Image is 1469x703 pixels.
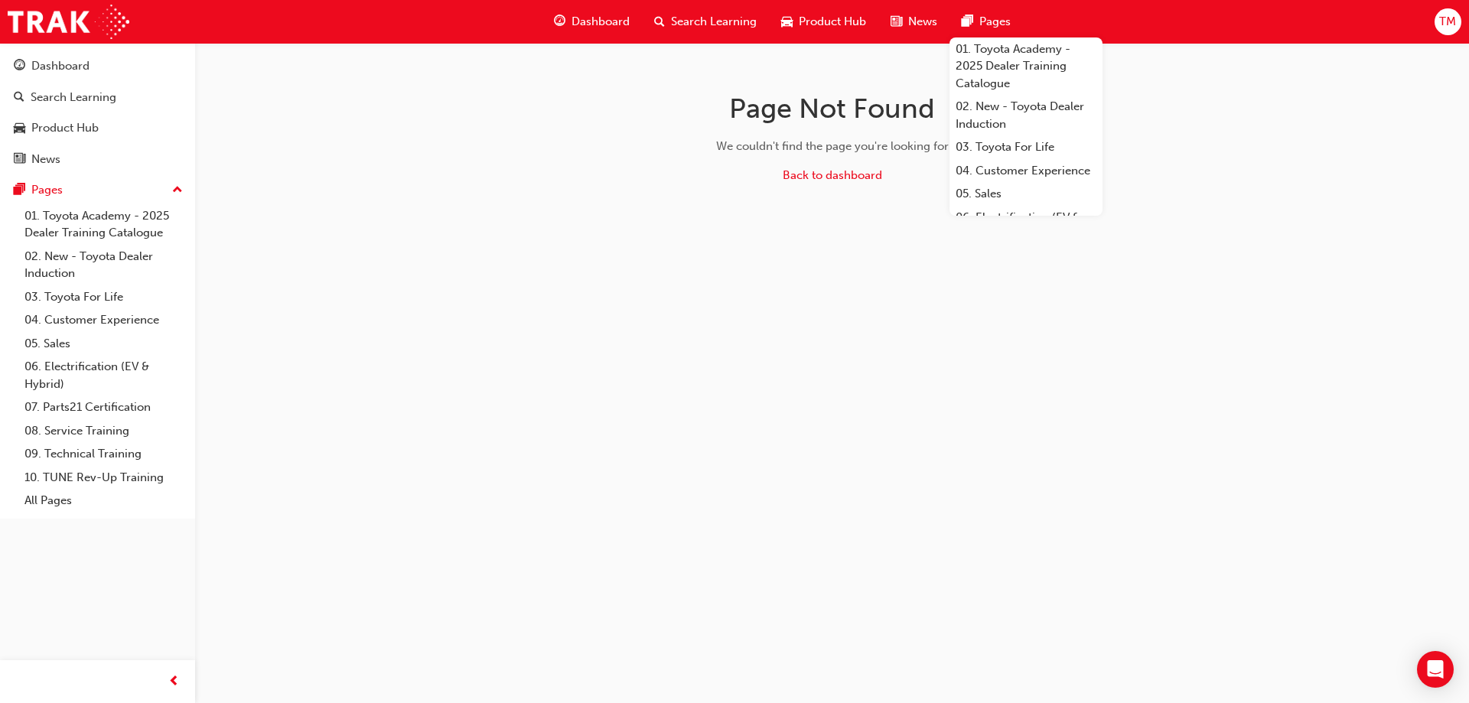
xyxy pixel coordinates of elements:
a: car-iconProduct Hub [769,6,878,37]
a: pages-iconPages [949,6,1023,37]
button: Pages [6,176,189,204]
a: 03. Toyota For Life [949,135,1103,159]
a: news-iconNews [878,6,949,37]
button: DashboardSearch LearningProduct HubNews [6,49,189,176]
a: All Pages [18,489,189,513]
span: up-icon [172,181,183,200]
span: News [908,13,937,31]
a: 04. Customer Experience [18,308,189,332]
a: 05. Sales [949,182,1103,206]
span: search-icon [654,12,665,31]
a: search-iconSearch Learning [642,6,769,37]
div: Search Learning [31,89,116,106]
span: Product Hub [799,13,866,31]
button: TM [1435,8,1461,35]
span: prev-icon [168,672,180,692]
span: guage-icon [554,12,565,31]
img: Trak [8,5,129,39]
div: News [31,151,60,168]
a: 01. Toyota Academy - 2025 Dealer Training Catalogue [18,204,189,245]
a: 02. New - Toyota Dealer Induction [18,245,189,285]
span: guage-icon [14,60,25,73]
div: Open Intercom Messenger [1417,651,1454,688]
a: 01. Toyota Academy - 2025 Dealer Training Catalogue [949,37,1103,96]
div: Dashboard [31,57,90,75]
a: 10. TUNE Rev-Up Training [18,466,189,490]
h1: Page Not Found [590,92,1075,125]
a: Product Hub [6,114,189,142]
div: We couldn't find the page you're looking for [590,138,1075,155]
a: Search Learning [6,83,189,112]
span: Dashboard [572,13,630,31]
a: 02. New - Toyota Dealer Induction [949,95,1103,135]
a: 04. Customer Experience [949,159,1103,183]
a: 08. Service Training [18,419,189,443]
span: pages-icon [962,12,973,31]
span: Search Learning [671,13,757,31]
div: Product Hub [31,119,99,137]
span: Pages [979,13,1011,31]
span: TM [1439,13,1456,31]
span: news-icon [891,12,902,31]
div: Pages [31,181,63,199]
span: car-icon [14,122,25,135]
a: guage-iconDashboard [542,6,642,37]
a: 06. Electrification (EV & Hybrid) [949,206,1103,246]
a: 07. Parts21 Certification [18,395,189,419]
a: 05. Sales [18,332,189,356]
a: 06. Electrification (EV & Hybrid) [18,355,189,395]
a: 09. Technical Training [18,442,189,466]
a: Dashboard [6,52,189,80]
span: news-icon [14,153,25,167]
a: News [6,145,189,174]
span: search-icon [14,91,24,105]
a: 03. Toyota For Life [18,285,189,309]
span: pages-icon [14,184,25,197]
span: car-icon [781,12,793,31]
a: Back to dashboard [783,168,882,182]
